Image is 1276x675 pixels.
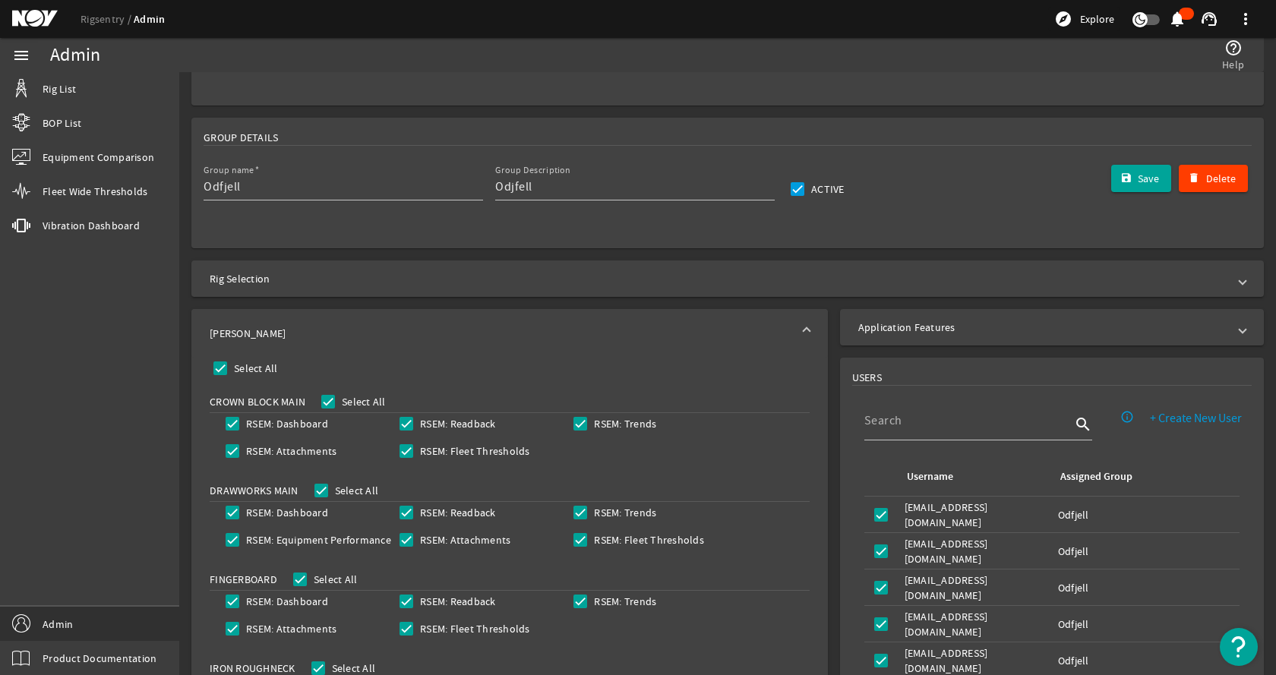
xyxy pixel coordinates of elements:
label: Active [808,181,845,197]
label: RSEM: Dashboard [243,594,328,609]
label: RSEM: Dashboard [243,505,328,520]
label: RSEM: Readback [417,594,496,609]
mat-panel-title: Rig Selection [210,271,1227,286]
label: RSEM: Trends [591,416,656,431]
span: Explore [1080,11,1114,27]
span: BOP List [43,115,81,131]
mat-icon: notifications [1168,10,1186,28]
span: Admin [43,617,73,632]
span: + Create New User [1150,411,1242,426]
mat-icon: menu [12,46,30,65]
label: RSEM: Trends [591,594,656,609]
label: RSEM: Fleet Thresholds [417,443,530,459]
span: Fleet Wide Thresholds [43,184,147,199]
a: Rigsentry [81,12,134,26]
a: Admin [134,12,165,27]
i: search [1074,415,1092,434]
span: Product Documentation [43,651,156,666]
mat-expansion-panel-header: Rig Selection [191,260,1264,297]
mat-icon: info_outline [1120,410,1134,424]
button: Save [1111,165,1172,192]
label: RSEM: Trends [591,505,656,520]
label: RSEM: Readback [417,416,496,431]
div: Odfjell [1058,653,1233,668]
div: [EMAIL_ADDRESS][DOMAIN_NAME] [905,609,1046,639]
label: RSEM: Fleet Thresholds [591,532,704,547]
button: more_vert [1227,1,1264,37]
mat-panel-title: [PERSON_NAME] [210,326,791,341]
div: Username [905,468,1040,485]
mat-panel-title: Application Features [858,320,1227,335]
button: + Create New User [1138,405,1254,432]
span: Equipment Comparison [43,150,154,165]
div: [EMAIL_ADDRESS][DOMAIN_NAME] [905,572,1046,603]
label: Select All [332,483,379,498]
div: Admin [50,48,100,63]
div: Odfjell [1058,507,1233,522]
span: USERS [852,370,882,385]
span: Rig List [43,81,76,96]
label: RSEM: Fleet Thresholds [417,621,530,636]
label: RSEM: Equipment Performance [243,532,391,547]
span: Save [1138,171,1159,186]
label: Select All [311,572,358,587]
div: Odfjell [1058,544,1233,559]
span: Delete [1206,171,1236,186]
span: Vibration Dashboard [43,218,140,233]
span: Help [1222,57,1244,72]
span: Group Details [204,130,278,145]
mat-label: Group name [204,165,254,176]
mat-icon: explore [1054,10,1072,28]
button: Open Resource Center [1220,628,1258,666]
span: Crown Block Main [210,394,305,409]
label: RSEM: Attachments [417,532,510,547]
div: [EMAIL_ADDRESS][DOMAIN_NAME] [905,536,1046,566]
div: Assigned Group [1060,468,1132,485]
label: RSEM: Dashboard [243,416,328,431]
div: Odfjell [1058,617,1233,632]
label: Select All [231,361,278,376]
mat-icon: help_outline [1224,39,1243,57]
mat-expansion-panel-header: Application Features [840,309,1264,345]
label: Select All [339,394,386,409]
span: Drawworks Main [210,483,298,498]
button: Delete [1179,165,1248,192]
mat-label: Group Description [495,165,570,176]
span: Fingerboard [210,572,277,587]
div: [EMAIL_ADDRESS][DOMAIN_NAME] [905,500,1046,530]
label: RSEM: Readback [417,505,496,520]
label: RSEM: Attachments [243,621,336,636]
button: Explore [1048,7,1120,31]
mat-expansion-panel-header: [PERSON_NAME] [191,309,828,358]
div: Odfjell [1058,580,1233,595]
div: Username [907,468,953,485]
mat-icon: support_agent [1200,10,1218,28]
mat-icon: vibration [12,216,30,235]
label: RSEM: Attachments [243,443,336,459]
input: Search [864,412,1071,430]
